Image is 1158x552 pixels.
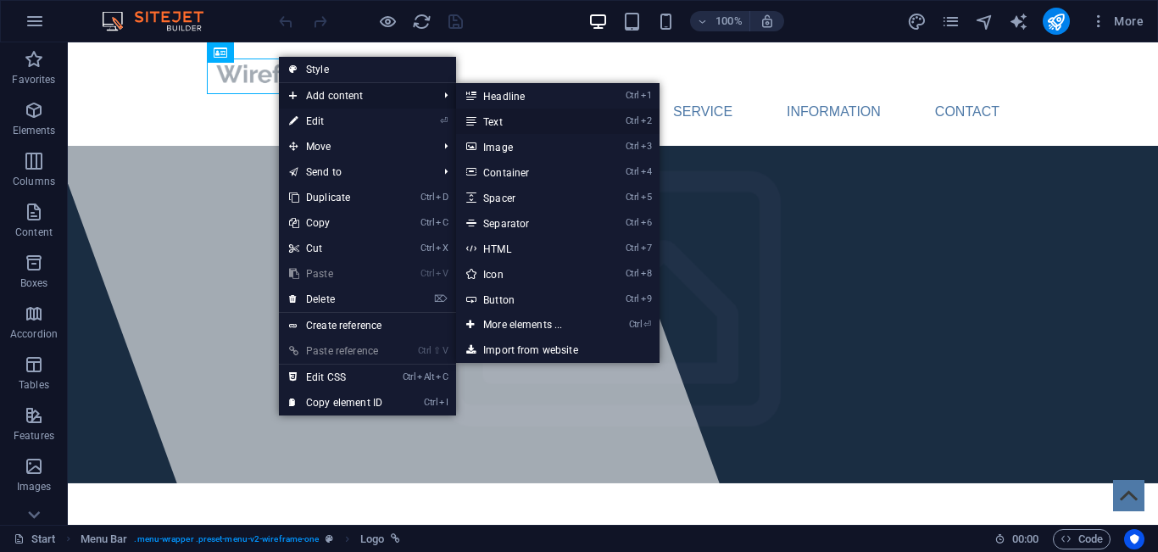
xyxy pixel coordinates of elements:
a: Create reference [279,313,456,338]
p: Images [17,480,52,493]
i: Navigator [975,12,994,31]
span: Click to select. Double-click to edit [360,529,384,549]
nav: breadcrumb [81,529,400,549]
a: CtrlDDuplicate [279,185,392,210]
i: Reload page [412,12,431,31]
i: 1 [641,90,652,101]
img: Editor Logo [97,11,225,31]
button: reload [411,11,431,31]
i: This element is linked [391,534,400,544]
i: Ctrl [424,397,437,408]
span: Click to select. Double-click to edit [81,529,128,549]
span: Move [279,134,431,159]
i: V [436,268,448,279]
i: Ctrl [629,319,643,330]
a: Style [279,57,456,82]
i: Publish [1046,12,1066,31]
i: Ctrl [626,268,639,279]
a: Ctrl8Icon [456,261,596,287]
a: Ctrl⏎More elements ... [456,312,596,337]
i: ⌦ [434,293,448,304]
i: 4 [641,166,652,177]
i: This element is a customizable preset [326,534,333,544]
a: Ctrl4Container [456,159,596,185]
i: C [436,217,448,228]
button: pages [941,11,961,31]
button: 100% [690,11,750,31]
a: ⏎Edit [279,109,392,134]
p: Elements [13,124,56,137]
p: Favorites [12,73,55,86]
a: Click to cancel selection. Double-click to open Pages [14,529,56,549]
i: 7 [641,243,652,254]
a: Ctrl9Button [456,287,596,312]
i: Ctrl [626,90,639,101]
span: . menu-wrapper .preset-menu-v2-wireframe-one [134,529,319,549]
i: Ctrl [626,166,639,177]
a: Ctrl⇧VPaste reference [279,338,392,364]
i: X [436,243,448,254]
a: Ctrl3Image [456,134,596,159]
a: Ctrl1Headline [456,83,596,109]
button: Click here to leave preview mode and continue editing [377,11,398,31]
i: 3 [641,141,652,152]
i: Ctrl [626,192,639,203]
a: CtrlCCopy [279,210,392,236]
a: Ctrl7HTML [456,236,596,261]
span: : [1024,532,1027,545]
p: Columns [13,175,55,188]
a: CtrlXCut [279,236,392,261]
button: text_generator [1009,11,1029,31]
button: Code [1053,529,1111,549]
i: 5 [641,192,652,203]
i: AI Writer [1009,12,1028,31]
button: Usercentrics [1124,529,1144,549]
i: ⏎ [643,319,651,330]
i: Ctrl [626,115,639,126]
i: ⏎ [440,115,448,126]
i: Ctrl [626,217,639,228]
button: navigator [975,11,995,31]
h6: Session time [994,529,1039,549]
i: Ctrl [420,217,434,228]
i: Pages (Ctrl+Alt+S) [941,12,960,31]
i: Ctrl [420,243,434,254]
button: publish [1043,8,1070,35]
a: Ctrl6Separator [456,210,596,236]
a: Ctrl2Text [456,109,596,134]
i: 6 [641,217,652,228]
a: ⌦Delete [279,287,392,312]
i: Design (Ctrl+Alt+Y) [907,12,927,31]
i: 8 [641,268,652,279]
i: C [436,371,448,382]
span: Code [1061,529,1103,549]
p: Accordion [10,327,58,341]
p: Boxes [20,276,48,290]
h6: 100% [715,11,743,31]
a: Send to [279,159,431,185]
a: CtrlICopy element ID [279,390,392,415]
span: 00 00 [1012,529,1038,549]
p: Features [14,429,54,443]
a: CtrlAltCEdit CSS [279,365,392,390]
button: More [1083,8,1150,35]
i: I [439,397,448,408]
i: On resize automatically adjust zoom level to fit chosen device. [760,14,775,29]
a: Import from website [456,337,660,363]
i: Ctrl [626,243,639,254]
p: Content [15,226,53,239]
span: More [1090,13,1144,30]
i: 2 [641,115,652,126]
i: V [443,345,448,356]
i: ⇧ [433,345,441,356]
i: Ctrl [418,345,431,356]
i: Ctrl [626,293,639,304]
span: Add content [279,83,431,109]
i: D [436,192,448,203]
i: Ctrl [420,192,434,203]
a: Ctrl5Spacer [456,185,596,210]
i: Ctrl [626,141,639,152]
a: CtrlVPaste [279,261,392,287]
i: 9 [641,293,652,304]
i: Alt [417,371,434,382]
